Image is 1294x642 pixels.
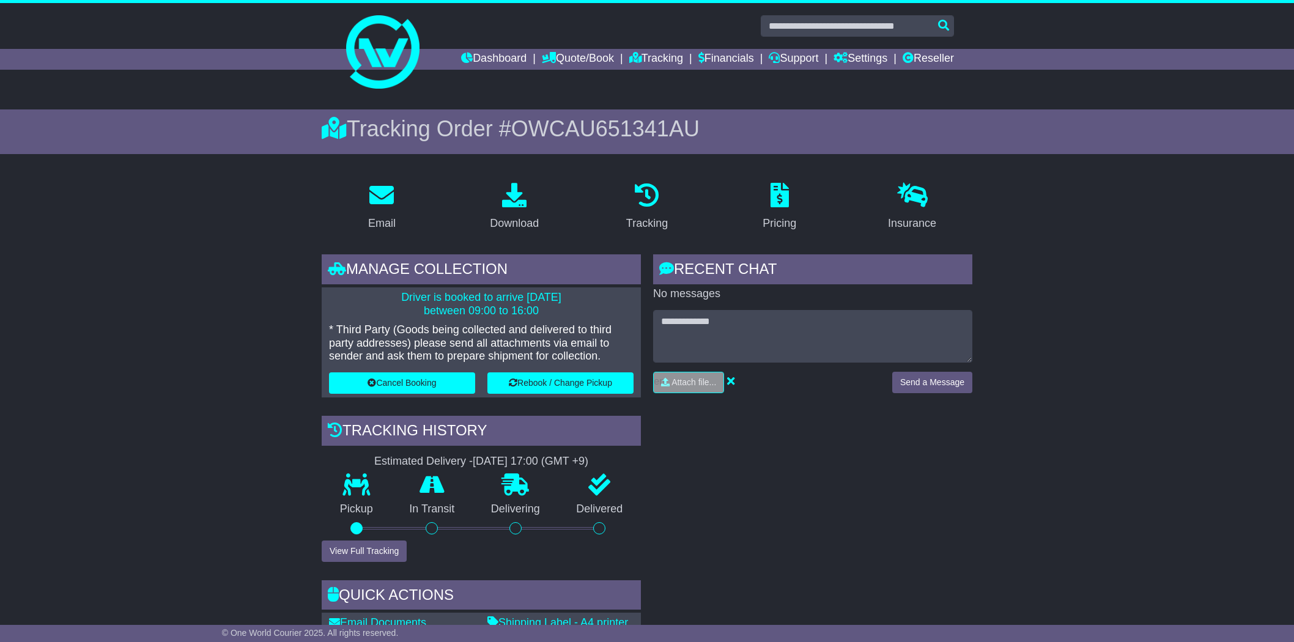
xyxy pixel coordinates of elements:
div: [DATE] 17:00 (GMT +9) [473,455,588,468]
a: Shipping Label - A4 printer [487,616,628,629]
a: Download [482,179,547,236]
a: Tracking [618,179,676,236]
a: Support [769,49,818,70]
div: Email [368,215,396,232]
p: Delivered [558,503,641,516]
a: Email Documents [329,616,426,629]
a: Dashboard [461,49,527,70]
div: Insurance [888,215,936,232]
span: © One World Courier 2025. All rights reserved. [222,628,399,638]
a: Reseller [903,49,954,70]
button: View Full Tracking [322,541,407,562]
span: OWCAU651341AU [511,116,700,141]
div: Download [490,215,539,232]
p: Pickup [322,503,391,516]
p: In Transit [391,503,473,516]
div: Pricing [763,215,796,232]
p: No messages [653,287,972,301]
div: Tracking history [322,416,641,449]
div: Estimated Delivery - [322,455,641,468]
a: Financials [698,49,754,70]
p: Delivering [473,503,558,516]
a: Insurance [880,179,944,236]
a: Quote/Book [542,49,614,70]
a: Email [360,179,404,236]
a: Settings [834,49,887,70]
div: Manage collection [322,254,641,287]
div: RECENT CHAT [653,254,972,287]
p: * Third Party (Goods being collected and delivered to third party addresses) please send all atta... [329,323,634,363]
div: Quick Actions [322,580,641,613]
button: Send a Message [892,372,972,393]
div: Tracking Order # [322,116,972,142]
a: Pricing [755,179,804,236]
p: Driver is booked to arrive [DATE] between 09:00 to 16:00 [329,291,634,317]
button: Cancel Booking [329,372,475,394]
button: Rebook / Change Pickup [487,372,634,394]
div: Tracking [626,215,668,232]
a: Tracking [629,49,683,70]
